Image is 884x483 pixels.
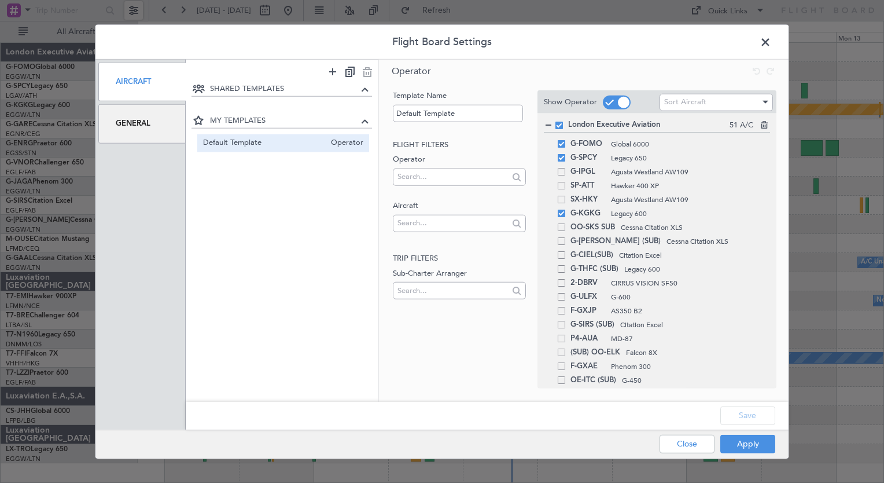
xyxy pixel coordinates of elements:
label: Show Operator [544,96,597,108]
input: Search... [397,168,508,185]
span: MD-87 [611,334,770,344]
button: Apply [720,434,775,453]
span: Legacy 650 [611,153,770,163]
span: G-CIEL(SUB) [570,248,613,262]
span: G-450 [622,375,770,386]
span: Falcon 8X [626,347,770,358]
span: AS350 B2 [611,306,770,316]
span: Citation Excel [620,320,770,330]
button: Close [660,434,714,453]
span: G-SIRS (SUB) [570,318,614,332]
span: G-KGKG [570,207,605,221]
label: Sub-Charter Arranger [393,268,525,279]
span: G-IPGL [570,165,605,179]
span: Citation Excel [619,250,770,261]
span: Legacy 600 [611,208,770,219]
span: F-GXAE [570,360,605,374]
span: Operator [325,137,363,149]
span: 2-DBRV [570,276,605,290]
input: Search... [397,281,508,299]
span: 51 A/C [730,120,753,131]
h2: Trip filters [393,253,525,265]
span: F-GXJP [570,304,605,318]
label: Template Name [393,90,525,102]
span: G-THFC (SUB) [570,262,618,276]
div: Aircraft [98,63,186,101]
span: P4-AUA [570,332,605,346]
span: Cessna Citation XLS [666,236,770,247]
header: Flight Board Settings [95,25,789,60]
div: General [98,104,186,143]
span: MY TEMPLATES [210,115,359,126]
span: Hawker 400 XP [611,181,770,191]
span: SP-ATT [570,179,605,193]
span: CIRRUS VISION SF50 [611,278,770,288]
span: G-[PERSON_NAME] (SUB) [570,235,661,248]
span: OO-SKS SUB [570,221,615,235]
span: Default Template [203,137,326,149]
span: G-ULFX [570,290,605,304]
span: G-FOMO [570,137,605,151]
h2: Flight filters [393,139,525,151]
span: Legacy 600 [624,264,770,275]
span: London Executive Aviation [568,119,730,131]
span: Agusta Westland AW109 [611,195,770,205]
span: SHARED TEMPLATES [210,83,359,95]
span: SX-HKY [570,193,605,207]
span: Global 6000 [611,139,770,149]
label: Aircraft [393,200,525,212]
span: Agusta Westland AW109 [611,167,770,177]
span: (SUB) OO-ELK [570,346,620,360]
span: Phenom 300 [611,361,770,372]
span: 2-WEBS [570,387,605,401]
input: Search... [397,214,508,232]
span: Cessna Citation XLS [621,222,770,233]
span: Operator [392,65,431,78]
span: Sort Aircraft [664,97,706,107]
span: OE-ITC (SUB) [570,374,616,387]
span: G-SPCY [570,151,605,165]
span: G-600 [611,292,770,302]
label: Operator [393,154,525,166]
